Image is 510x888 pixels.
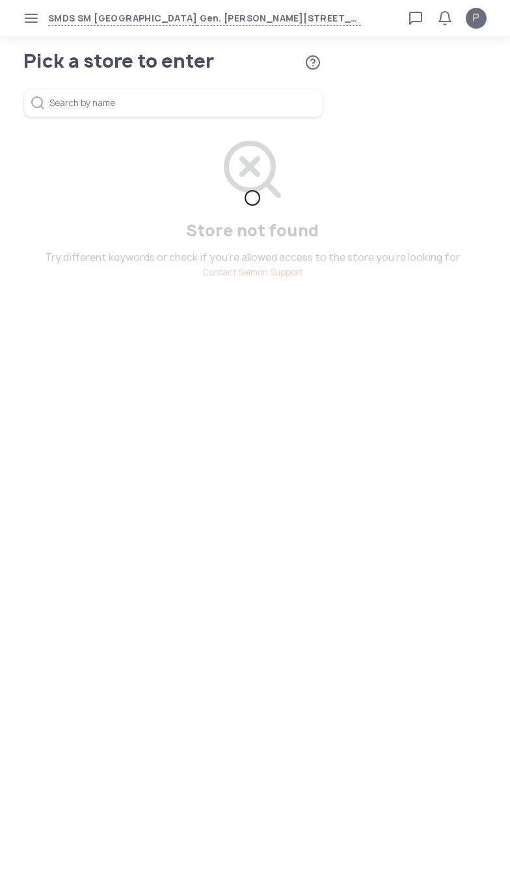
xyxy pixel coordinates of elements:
[197,11,361,26] span: Gen. [PERSON_NAME][STREET_ADDRESS]
[48,11,197,26] span: SMDS SM [GEOGRAPHIC_DATA]
[473,10,479,26] span: P
[23,52,283,70] h1: Pick a store to enter
[466,8,487,29] button: P
[48,11,361,26] button: SMDS SM [GEOGRAPHIC_DATA]Gen. [PERSON_NAME][STREET_ADDRESS]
